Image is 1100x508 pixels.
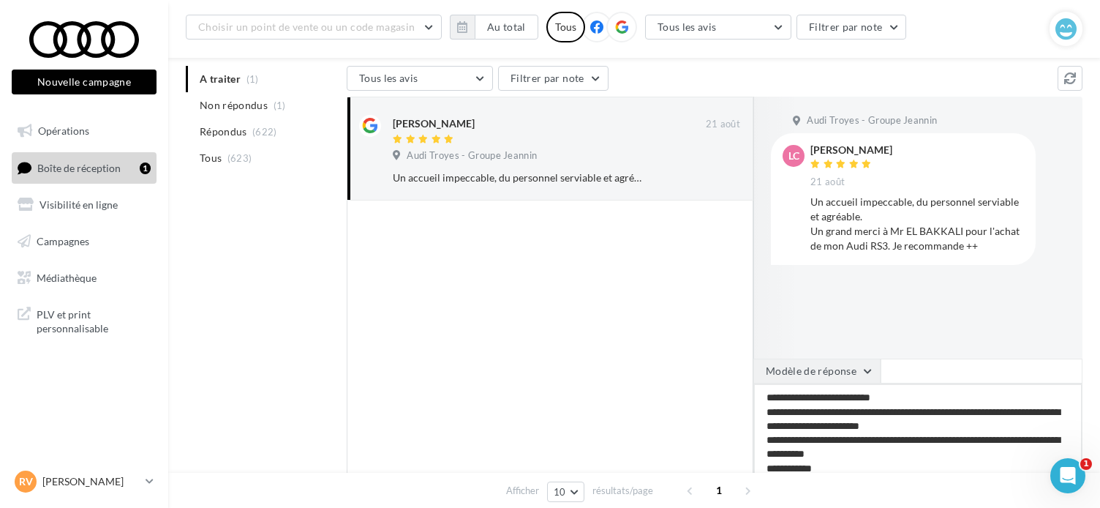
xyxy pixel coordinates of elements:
span: 10 [554,486,566,498]
button: Filtrer par note [796,15,907,40]
button: Choisir un point de vente ou un code magasin [186,15,442,40]
span: Tous les avis [658,20,717,33]
div: Tous [546,12,585,42]
span: Audi Troyes - Groupe Jeannin [407,149,537,163]
span: (623) [227,152,252,164]
button: Au total [450,15,538,40]
span: Non répondus [200,98,268,113]
span: Tous les avis [359,72,418,84]
button: Filtrer par note [498,66,609,91]
span: LC [788,149,799,163]
span: Afficher [506,484,539,498]
button: 10 [547,482,584,502]
button: Tous les avis [347,66,493,91]
div: Un accueil impeccable, du personnel serviable et agréable. Un grand merci à Mr EL BAKKALI pour l'... [393,171,645,185]
span: (1) [274,100,286,111]
div: [PERSON_NAME] [810,145,892,155]
span: Campagnes [37,235,89,247]
span: Opérations [38,124,89,137]
span: Répondus [200,124,247,139]
span: Visibilité en ligne [39,198,118,211]
span: Tous [200,151,222,165]
a: PLV et print personnalisable [9,299,159,342]
a: Campagnes [9,226,159,257]
iframe: Intercom live chat [1050,458,1085,493]
button: Nouvelle campagne [12,70,157,94]
span: PLV et print personnalisable [37,305,151,336]
span: 1 [1080,458,1092,470]
p: [PERSON_NAME] [42,474,140,489]
div: Un accueil impeccable, du personnel serviable et agréable. Un grand merci à Mr EL BAKKALI pour l'... [810,195,1024,253]
button: Au total [475,15,538,40]
span: Médiathèque [37,271,97,283]
a: RV [PERSON_NAME] [12,468,157,496]
span: Audi Troyes - Groupe Jeannin [807,114,937,127]
span: RV [19,474,33,489]
div: [PERSON_NAME] [393,116,475,131]
div: 1 [140,163,151,174]
a: Opérations [9,116,159,146]
span: résultats/page [592,484,653,498]
span: Boîte de réception [37,161,121,173]
span: 21 août [706,118,740,131]
span: Choisir un point de vente ou un code magasin [198,20,415,33]
span: 21 août [810,176,845,189]
span: (622) [252,126,277,138]
a: Boîte de réception1 [9,152,159,184]
button: Modèle de réponse [753,359,881,384]
a: Médiathèque [9,263,159,294]
a: Visibilité en ligne [9,190,159,220]
span: 1 [707,479,731,502]
button: Tous les avis [645,15,791,40]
